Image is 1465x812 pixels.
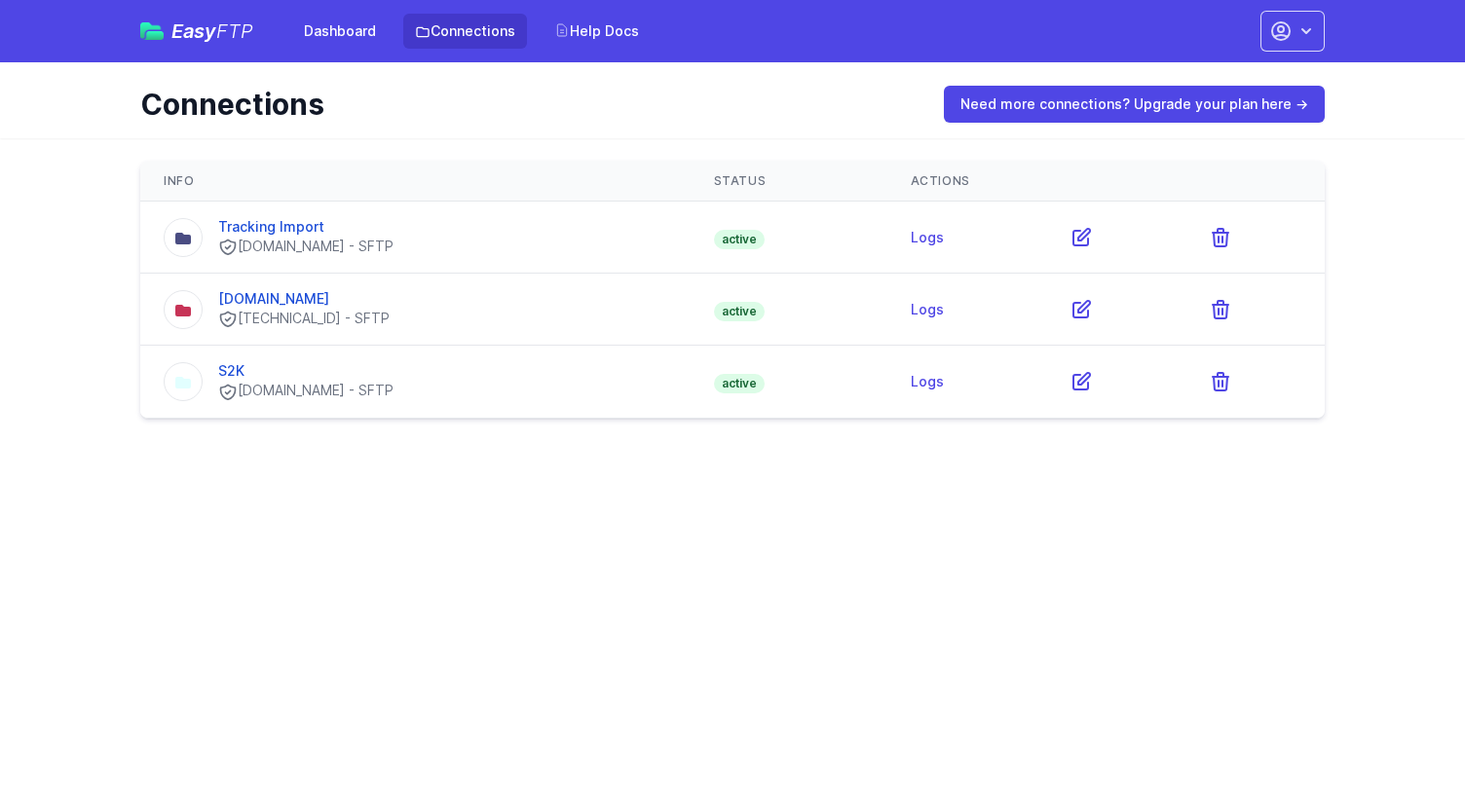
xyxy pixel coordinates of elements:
[218,218,324,235] a: Tracking Import
[216,19,253,43] span: FTP
[944,86,1325,123] a: Need more connections? Upgrade your plan here →
[911,229,944,245] a: Logs
[218,381,394,401] div: [DOMAIN_NAME] - SFTP
[140,21,253,41] a: EasyFTP
[714,374,765,393] span: active
[140,162,691,202] th: Info
[887,162,1325,202] th: Actions
[691,162,887,202] th: Status
[714,230,765,249] span: active
[140,87,917,122] h1: Connections
[911,373,944,389] a: Logs
[543,14,651,49] a: Help Docs
[218,309,390,329] div: [TECHNICAL_ID] - SFTP
[171,21,253,41] span: Easy
[292,14,388,49] a: Dashboard
[714,302,765,321] span: active
[218,362,244,379] a: S2K
[911,301,944,317] a: Logs
[218,290,329,307] a: [DOMAIN_NAME]
[403,14,527,49] a: Connections
[140,22,164,40] img: easyftp_logo.png
[218,237,394,257] div: [DOMAIN_NAME] - SFTP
